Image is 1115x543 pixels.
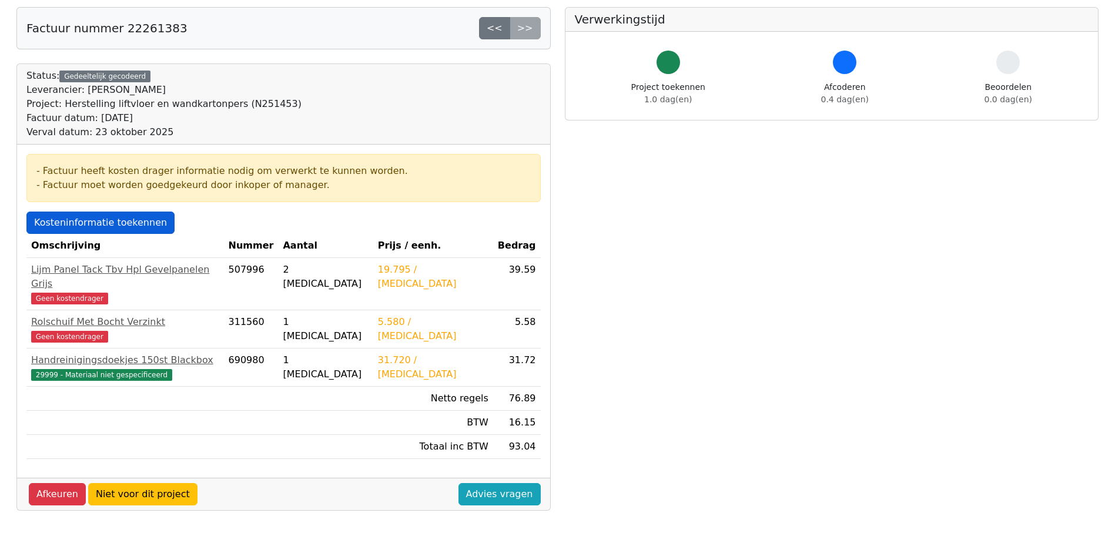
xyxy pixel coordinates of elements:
h5: Verwerkingstijd [575,12,1089,26]
div: 2 [MEDICAL_DATA] [283,263,368,291]
span: Geen kostendrager [31,331,108,343]
td: 31.72 [493,348,541,387]
td: 5.58 [493,310,541,348]
td: 76.89 [493,387,541,411]
td: BTW [373,411,493,435]
div: Leverancier: [PERSON_NAME] [26,83,302,97]
div: Beoordelen [985,81,1032,106]
th: Bedrag [493,234,541,258]
a: Afkeuren [29,483,86,505]
th: Aantal [278,234,373,258]
th: Nummer [224,234,279,258]
div: - Factuur heeft kosten drager informatie nodig om verwerkt te kunnen worden. [36,164,531,178]
a: Niet voor dit project [88,483,197,505]
td: Netto regels [373,387,493,411]
td: 311560 [224,310,279,348]
div: 31.720 / [MEDICAL_DATA] [378,353,488,381]
span: Geen kostendrager [31,293,108,304]
div: 1 [MEDICAL_DATA] [283,353,368,381]
span: 1.0 dag(en) [644,95,692,104]
a: Advies vragen [458,483,541,505]
div: Verval datum: 23 oktober 2025 [26,125,302,139]
td: 39.59 [493,258,541,310]
td: 507996 [224,258,279,310]
td: 690980 [224,348,279,387]
a: Lijm Panel Tack Tbv Hpl Gevelpanelen GrijsGeen kostendrager [31,263,219,305]
div: Handreinigingsdoekjes 150st Blackbox [31,353,219,367]
div: Gedeeltelijk gecodeerd [59,71,150,82]
div: 5.580 / [MEDICAL_DATA] [378,315,488,343]
td: 93.04 [493,435,541,459]
span: 29999 - Materiaal niet gespecificeerd [31,369,172,381]
td: 16.15 [493,411,541,435]
h5: Factuur nummer 22261383 [26,21,187,35]
th: Prijs / eenh. [373,234,493,258]
a: Rolschuif Met Bocht VerzinktGeen kostendrager [31,315,219,343]
div: Project: Herstelling liftvloer en wandkartonpers (N251453) [26,97,302,111]
a: Handreinigingsdoekjes 150st Blackbox29999 - Materiaal niet gespecificeerd [31,353,219,381]
a: << [479,17,510,39]
div: Factuur datum: [DATE] [26,111,302,125]
div: Rolschuif Met Bocht Verzinkt [31,315,219,329]
div: 1 [MEDICAL_DATA] [283,315,368,343]
a: Kosteninformatie toekennen [26,212,175,234]
span: 0.4 dag(en) [821,95,869,104]
td: Totaal inc BTW [373,435,493,459]
div: 19.795 / [MEDICAL_DATA] [378,263,488,291]
div: - Factuur moet worden goedgekeurd door inkoper of manager. [36,178,531,192]
div: Project toekennen [631,81,705,106]
span: 0.0 dag(en) [985,95,1032,104]
div: Afcoderen [821,81,869,106]
div: Lijm Panel Tack Tbv Hpl Gevelpanelen Grijs [31,263,219,291]
th: Omschrijving [26,234,224,258]
div: Status: [26,69,302,139]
